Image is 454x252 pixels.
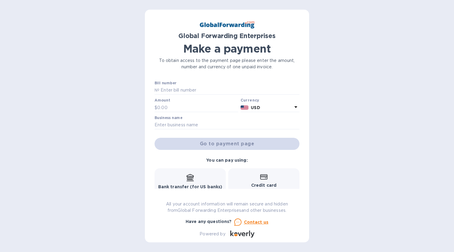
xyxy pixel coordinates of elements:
p: Powered by [200,231,225,237]
input: 0.00 [157,103,238,112]
b: Bank transfer (for US banks) [158,184,222,189]
label: Amount [155,99,170,102]
input: Enter business name [155,121,299,130]
b: USD [251,105,260,110]
p: To obtain access to the payment page please enter the amount, number and currency of one unpaid i... [155,57,299,70]
img: USD [241,105,249,110]
p: № [155,87,159,93]
b: Global Forwarding Enterprises [178,32,276,40]
p: $ [155,105,157,111]
b: You can pay using: [206,158,248,163]
input: Enter bill number [159,86,299,95]
b: Have any questions? [186,219,232,224]
p: All your account information will remain secure and hidden from Global Forwarding Enterprises and... [155,201,299,214]
label: Bill number [155,81,176,85]
u: Contact us [244,220,269,225]
b: Credit card [251,183,277,188]
h1: Make a payment [155,42,299,55]
b: Currency [241,98,259,102]
label: Business name [155,116,182,120]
